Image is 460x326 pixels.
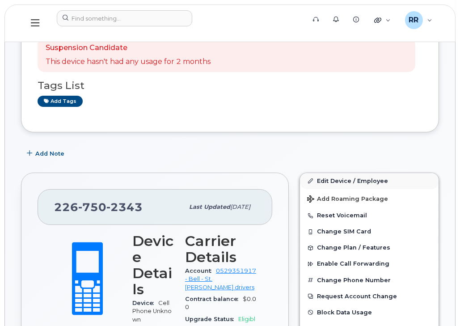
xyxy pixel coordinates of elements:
input: Find something... [57,10,192,26]
span: Device [132,300,158,306]
a: Edit Device / Employee [300,173,439,189]
p: This device hasn't had any usage for 2 months [46,57,211,67]
button: Change Phone Number [300,272,439,288]
div: Rose Reed [399,11,439,29]
span: Enable Call Forwarding [317,261,389,267]
span: Account [185,267,216,274]
button: Add Roaming Package [300,189,439,207]
span: Cell Phone Unknown [132,300,172,323]
span: Add Roaming Package [307,195,388,204]
button: Change SIM Card [300,224,439,240]
span: Contract balance [185,296,243,302]
span: 226 [54,200,143,214]
span: 2343 [106,200,143,214]
h3: Tags List [38,80,422,91]
h3: Carrier Details [185,233,256,265]
span: Last updated [189,203,230,210]
span: Upgrade Status [185,316,238,322]
span: [DATE] [230,203,250,210]
a: 0529351917 - Bell - St. [PERSON_NAME] drivers [185,267,256,291]
span: 750 [78,200,106,214]
p: Suspension Candidate [46,43,211,53]
span: RR [409,15,419,25]
button: Change Plan / Features [300,240,439,256]
span: Change Plan / Features [317,245,390,251]
div: Quicklinks [368,11,397,29]
button: Add Note [21,146,72,162]
span: Add Note [35,149,64,158]
a: Add tags [38,96,83,107]
button: Block Data Usage [300,305,439,321]
button: Request Account Change [300,288,439,305]
button: Reset Voicemail [300,207,439,224]
h3: Device Details [132,233,174,297]
button: Enable Call Forwarding [300,256,439,272]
